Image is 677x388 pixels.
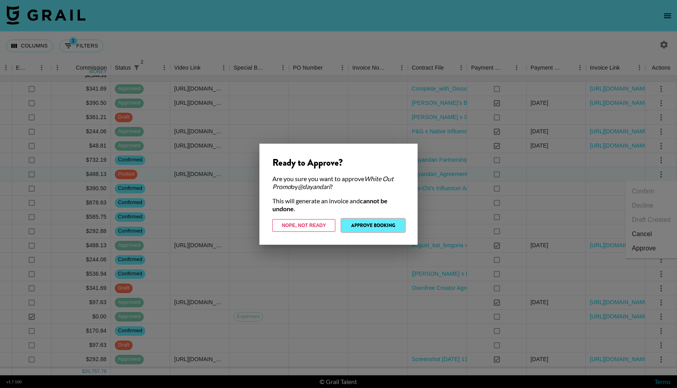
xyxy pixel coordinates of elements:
div: Ready to Approve? [272,157,405,168]
div: Are you sure you want to approve by ? [272,175,405,191]
em: White Out Promo [272,175,394,190]
button: Nope, Not Ready [272,219,335,232]
strong: cannot be undone [272,197,388,212]
div: This will generate an invoice and . [272,197,405,213]
button: Approve Booking [342,219,405,232]
em: @ dayandari [298,183,330,190]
